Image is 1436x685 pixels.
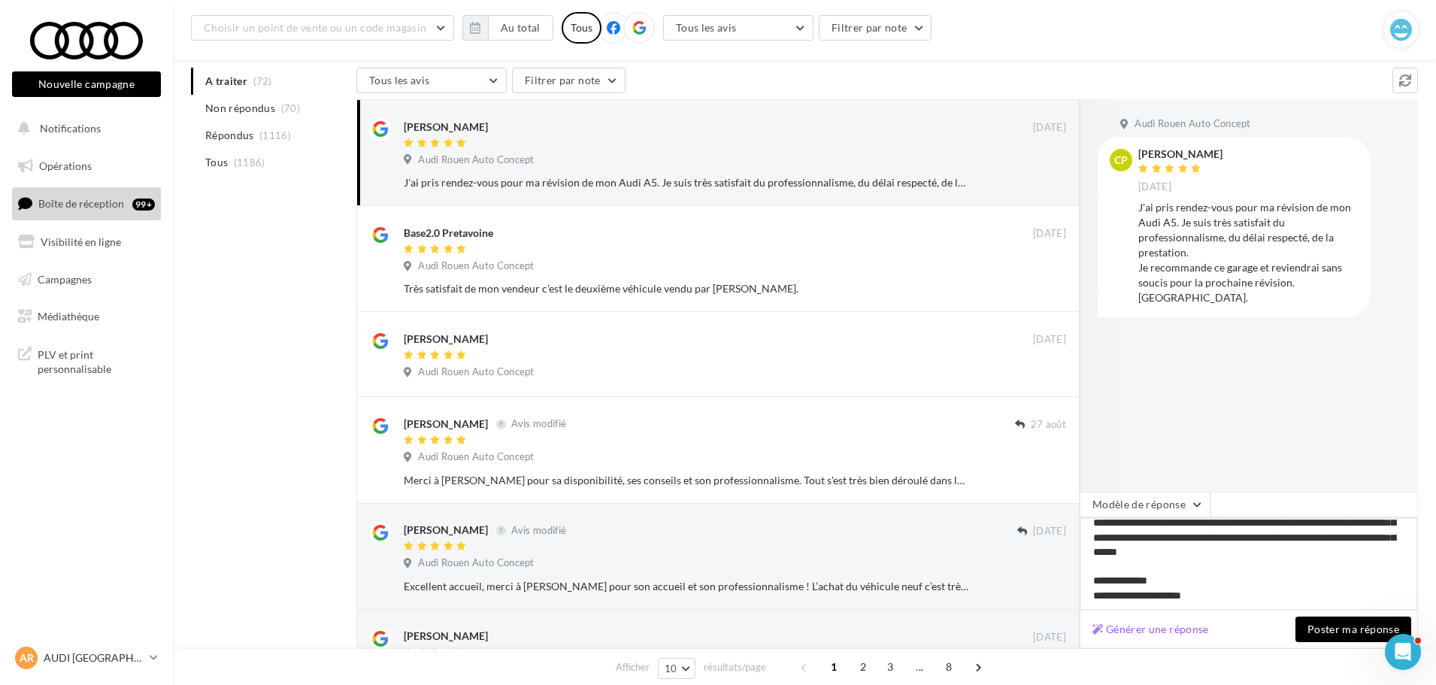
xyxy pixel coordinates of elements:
div: Tous [562,12,601,44]
div: [PERSON_NAME] [404,523,488,538]
button: Tous les avis [356,68,507,93]
div: Excellent accueil, merci à [PERSON_NAME] pour son accueil et son professionnalisme ! L’achat du v... [404,579,968,594]
button: Au total [488,15,553,41]
span: Médiathèque [38,310,99,323]
iframe: Intercom live chat [1385,634,1421,670]
div: Très satisfait de mon vendeur c'est le deuxième véhicule vendu par [PERSON_NAME]. [404,281,968,296]
span: [DATE] [1033,333,1066,347]
div: J'ai pris rendez-vous pour ma révision de mon Audi A5. Je suis très satisfait du professionnalism... [404,175,968,190]
span: Afficher [616,660,650,674]
button: Filtrer par note [512,68,626,93]
span: Campagnes [38,272,92,285]
div: 99+ [132,199,155,211]
span: [DATE] [1033,631,1066,644]
span: Non répondus [205,101,275,116]
button: Choisir un point de vente ou un code magasin [191,15,454,41]
span: AR [20,650,34,665]
span: (1116) [259,129,291,141]
span: Tous [205,155,228,170]
button: Générer une réponse [1086,620,1215,638]
span: [DATE] [1138,180,1171,194]
span: Audi Rouen Auto Concept [418,365,534,379]
span: Visibilité en ligne [41,235,121,248]
span: PLV et print personnalisable [38,344,155,377]
span: Répondus [205,128,254,143]
div: [PERSON_NAME] [404,332,488,347]
span: 8 [937,655,961,679]
span: Boîte de réception [38,197,124,210]
button: Au total [462,15,553,41]
div: Merci à [PERSON_NAME] pour sa disponibilité, ses conseils et son professionnalisme. Tout s'est tr... [404,473,968,488]
span: résultats/page [704,660,766,674]
button: Filtrer par note [819,15,932,41]
span: Avis modifié [511,524,566,536]
span: 2 [851,655,875,679]
button: Modèle de réponse [1080,492,1210,517]
span: Avis modifié [511,418,566,430]
a: Campagnes [9,264,164,296]
a: AR AUDI [GEOGRAPHIC_DATA] [12,644,161,672]
span: 3 [878,655,902,679]
span: Opérations [39,159,92,172]
span: 1 [822,655,846,679]
a: Opérations [9,150,164,182]
span: Tous les avis [676,21,737,34]
a: Boîte de réception99+ [9,187,164,220]
button: Nouvelle campagne [12,71,161,97]
span: [DATE] [1033,227,1066,241]
span: Audi Rouen Auto Concept [418,259,534,273]
a: Médiathèque [9,301,164,332]
span: (1186) [234,156,265,168]
div: [PERSON_NAME] [404,629,488,644]
span: 10 [665,662,677,674]
p: AUDI [GEOGRAPHIC_DATA] [44,650,144,665]
div: [PERSON_NAME] [404,417,488,432]
div: [PERSON_NAME] [1138,149,1222,159]
span: Tous les avis [369,74,430,86]
span: 27 août [1031,418,1066,432]
span: Notifications [40,122,101,135]
span: (70) [281,102,300,114]
span: [DATE] [1033,121,1066,135]
button: Notifications [9,113,158,144]
span: CP [1114,153,1128,168]
span: ... [907,655,932,679]
span: Audi Rouen Auto Concept [418,556,534,570]
div: J'ai pris rendez-vous pour ma révision de mon Audi A5. Je suis très satisfait du professionnalism... [1138,200,1358,305]
button: 10 [658,658,696,679]
div: [PERSON_NAME] [404,120,488,135]
span: Audi Rouen Auto Concept [418,153,534,167]
span: Choisir un point de vente ou un code magasin [204,21,426,34]
button: Poster ma réponse [1295,617,1411,642]
a: Visibilité en ligne [9,226,164,258]
div: Base2.0 Pretavoine [404,226,493,241]
span: Audi Rouen Auto Concept [1135,117,1250,131]
span: [DATE] [1033,525,1066,538]
span: Audi Rouen Auto Concept [418,450,534,464]
button: Tous les avis [663,15,813,41]
a: PLV et print personnalisable [9,338,164,383]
